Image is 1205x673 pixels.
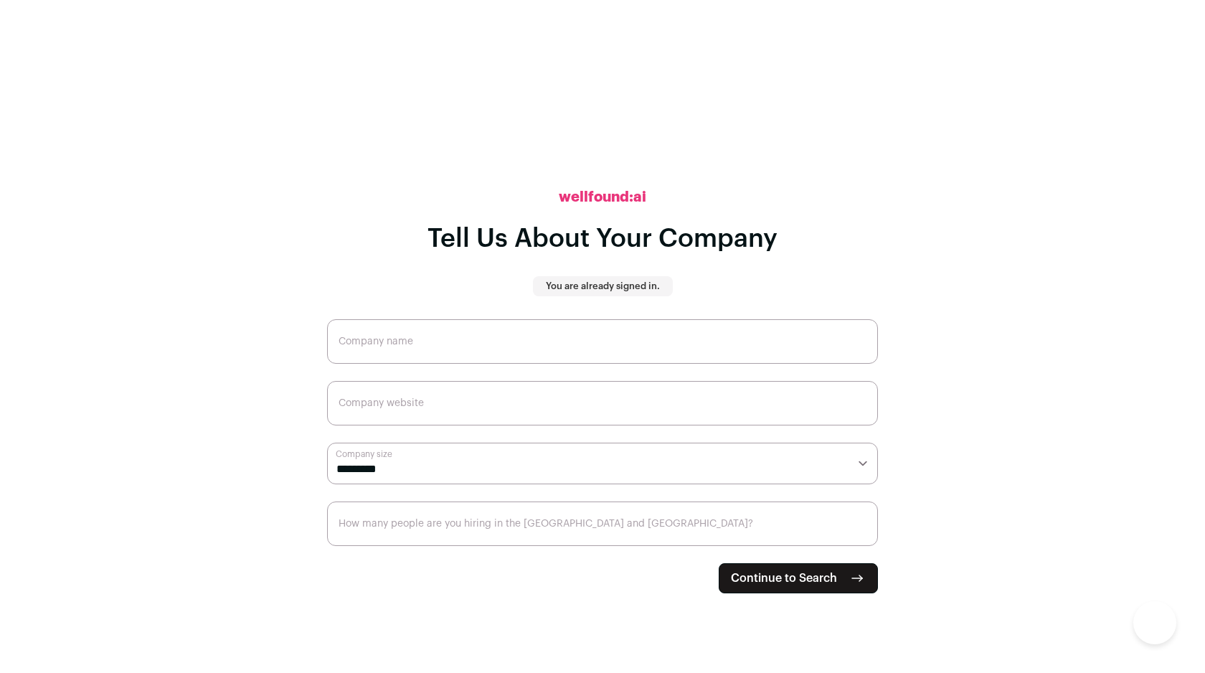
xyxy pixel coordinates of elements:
h2: wellfound:ai [559,187,646,207]
h1: Tell Us About Your Company [427,225,778,253]
input: Company website [327,381,878,425]
input: How many people are you hiring in the US and Canada? [327,502,878,546]
p: You are already signed in. [546,281,660,292]
span: Continue to Search [731,570,837,587]
button: Continue to Search [719,563,878,593]
iframe: Help Scout Beacon - Open [1133,601,1176,644]
input: Company name [327,319,878,364]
